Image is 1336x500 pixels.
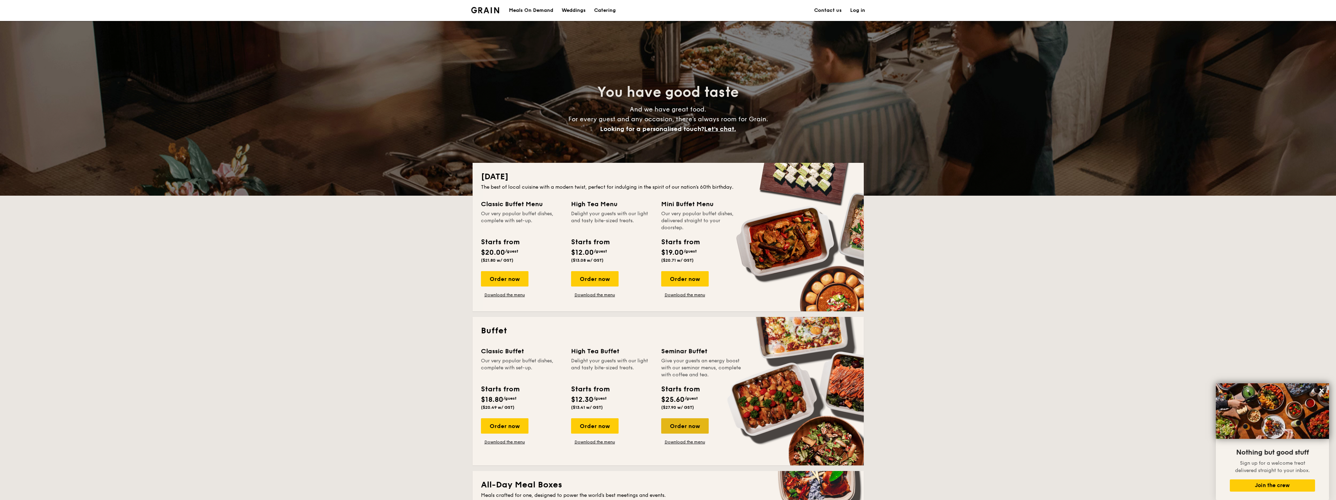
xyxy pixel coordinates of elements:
[684,249,697,254] span: /guest
[1235,460,1310,473] span: Sign up for a welcome treat delivered straight to your inbox.
[704,125,736,133] span: Let's chat.
[1230,479,1315,492] button: Join the crew
[661,199,743,209] div: Mini Buffet Menu
[661,396,685,404] span: $25.60
[571,384,609,394] div: Starts from
[481,171,855,182] h2: [DATE]
[600,125,704,133] span: Looking for a personalised touch?
[481,210,563,231] div: Our very popular buffet dishes, complete with set-up.
[571,405,603,410] span: ($13.41 w/ GST)
[571,199,653,209] div: High Tea Menu
[661,292,709,298] a: Download the menu
[661,346,743,356] div: Seminar Buffet
[571,248,594,257] span: $12.00
[661,210,743,231] div: Our very popular buffet dishes, delivered straight to your doorstep.
[685,396,698,401] span: /guest
[481,346,563,356] div: Classic Buffet
[481,271,528,287] div: Order now
[661,248,684,257] span: $19.00
[661,237,699,247] div: Starts from
[1316,385,1327,396] button: Close
[571,271,619,287] div: Order now
[571,439,619,445] a: Download the menu
[481,184,855,191] div: The best of local cuisine with a modern twist, perfect for indulging in the spirit of our nation’...
[661,357,743,378] div: Give your guests an energy boost with our seminar menus, complete with coffee and tea.
[481,492,855,499] div: Meals crafted for one, designed to power the world's best meetings and events.
[481,258,513,263] span: ($21.80 w/ GST)
[505,249,518,254] span: /guest
[593,396,607,401] span: /guest
[481,418,528,434] div: Order now
[571,396,593,404] span: $12.30
[661,405,694,410] span: ($27.90 w/ GST)
[571,258,604,263] span: ($13.08 w/ GST)
[481,405,514,410] span: ($20.49 w/ GST)
[481,439,528,445] a: Download the menu
[594,249,607,254] span: /guest
[568,106,768,133] span: And we have great food. For every guest and any occasion, there’s always room for Grain.
[1216,383,1329,439] img: DSC07876-Edit02-Large.jpeg
[571,346,653,356] div: High Tea Buffet
[661,258,694,263] span: ($20.71 w/ GST)
[481,199,563,209] div: Classic Buffet Menu
[1236,448,1309,457] span: Nothing but good stuff
[661,384,699,394] div: Starts from
[571,357,653,378] div: Delight your guests with our light and tasty bite-sized treats.
[597,84,739,101] span: You have good taste
[571,237,609,247] div: Starts from
[481,479,855,491] h2: All-Day Meal Boxes
[471,7,499,13] img: Grain
[661,418,709,434] div: Order now
[481,396,503,404] span: $18.80
[661,439,709,445] a: Download the menu
[481,292,528,298] a: Download the menu
[481,237,519,247] div: Starts from
[571,418,619,434] div: Order now
[661,271,709,287] div: Order now
[481,384,519,394] div: Starts from
[503,396,517,401] span: /guest
[471,7,499,13] a: Logotype
[481,325,855,336] h2: Buffet
[571,292,619,298] a: Download the menu
[571,210,653,231] div: Delight your guests with our light and tasty bite-sized treats.
[481,357,563,378] div: Our very popular buffet dishes, complete with set-up.
[481,248,505,257] span: $20.00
